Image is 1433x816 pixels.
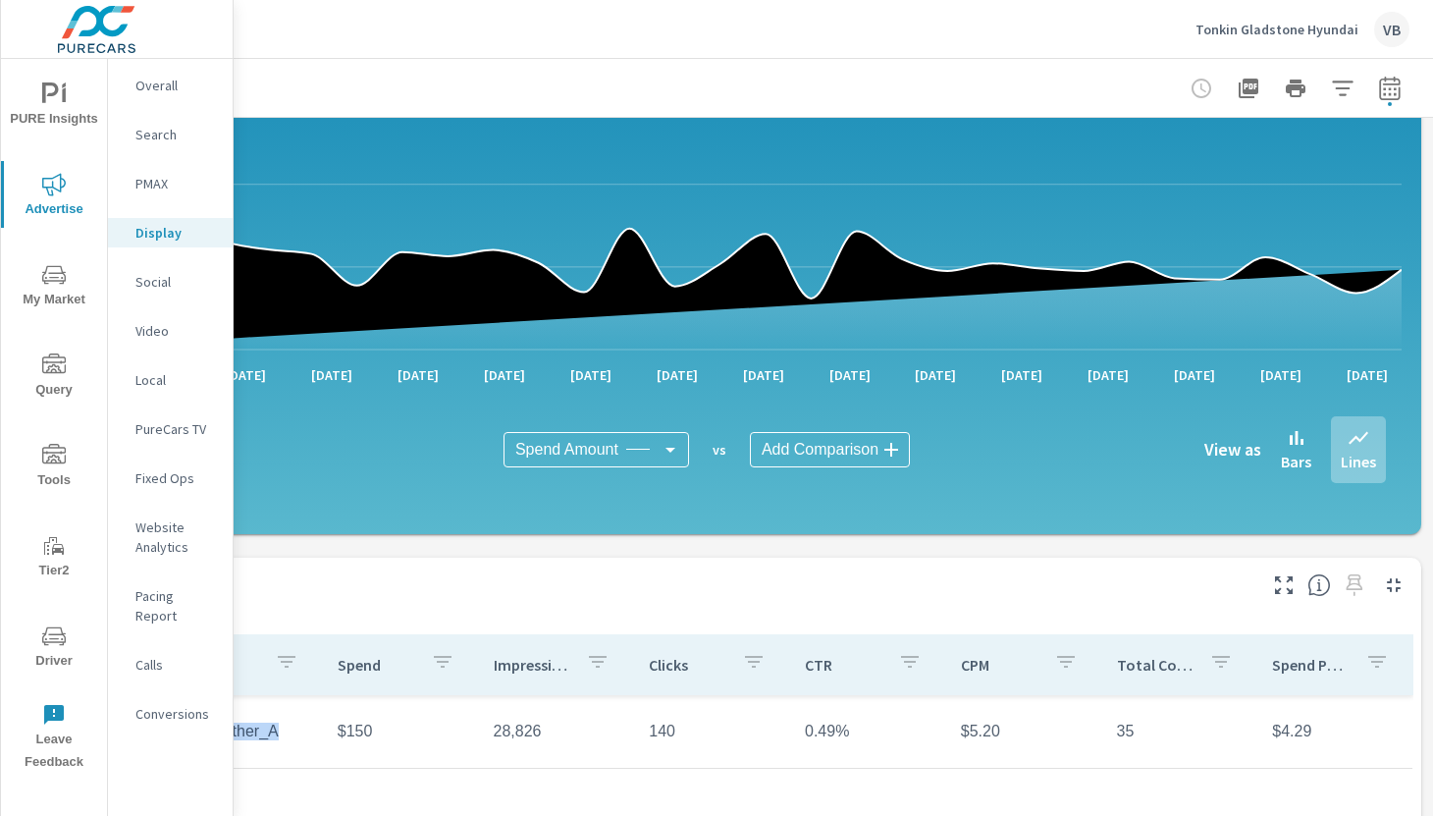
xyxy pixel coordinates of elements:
[108,365,233,395] div: Local
[108,267,233,297] div: Social
[135,223,217,243] p: Display
[7,534,101,582] span: Tier2
[1268,570,1300,601] button: Make Fullscreen
[108,316,233,346] div: Video
[689,441,750,459] p: vs
[7,354,101,402] span: Query
[108,581,233,630] div: Pacing Report
[961,655,1038,675] p: CPM
[135,272,217,292] p: Social
[108,414,233,444] div: PureCars TV
[135,76,217,95] p: Overall
[135,468,217,488] p: Fixed Ops
[1281,450,1311,473] p: Bars
[135,321,217,341] p: Video
[1276,69,1315,108] button: Print Report
[7,703,101,774] span: Leave Feedback
[7,173,101,221] span: Advertise
[1247,365,1315,385] p: [DATE]
[135,174,217,193] p: PMAX
[135,586,217,626] p: Pacing Report
[1307,573,1331,597] span: This is a summary of Display performance results by campaign. Each column can be sorted.
[805,655,882,675] p: CTR
[1378,570,1409,601] button: Minimize Widget
[108,463,233,493] div: Fixed Ops
[1074,365,1142,385] p: [DATE]
[1256,707,1412,756] td: $4.29
[504,432,689,467] div: Spend Amount
[1370,69,1409,108] button: Select Date Range
[135,704,217,724] p: Conversions
[987,365,1056,385] p: [DATE]
[1160,365,1229,385] p: [DATE]
[108,650,233,680] div: Calls
[494,655,571,675] p: Impressions
[557,365,625,385] p: [DATE]
[135,125,217,144] p: Search
[7,82,101,131] span: PURE Insights
[135,655,217,675] p: Calls
[1333,365,1402,385] p: [DATE]
[515,440,618,460] span: Spend Amount
[1323,69,1362,108] button: Apply Filters
[108,218,233,247] div: Display
[478,707,634,756] td: 28,826
[729,365,798,385] p: [DATE]
[789,707,945,756] td: 0.49%
[1117,655,1194,675] p: Total Conversions
[1204,440,1261,460] h6: View as
[816,365,884,385] p: [DATE]
[1339,570,1370,601] span: Select a preset date range to save this widget
[108,120,233,149] div: Search
[7,263,101,311] span: My Market
[297,365,366,385] p: [DATE]
[7,625,101,673] span: Driver
[649,655,726,675] p: Clicks
[643,365,712,385] p: [DATE]
[322,707,478,756] td: $150
[945,707,1101,756] td: $5.20
[108,169,233,198] div: PMAX
[7,444,101,492] span: Tools
[1,59,107,782] div: nav menu
[135,419,217,439] p: PureCars TV
[108,71,233,100] div: Overall
[108,699,233,729] div: Conversions
[384,365,452,385] p: [DATE]
[1101,707,1257,756] td: 35
[1341,450,1376,473] p: Lines
[901,365,970,385] p: [DATE]
[1195,21,1358,38] p: Tonkin Gladstone Hyundai
[750,432,910,467] div: Add Comparison
[1374,12,1409,47] div: VB
[1272,655,1350,675] p: Spend Per Conversion
[211,365,280,385] p: [DATE]
[1229,69,1268,108] button: "Export Report to PDF"
[108,513,233,562] div: Website Analytics
[135,517,217,557] p: Website Analytics
[338,655,415,675] p: Spend
[470,365,539,385] p: [DATE]
[633,707,789,756] td: 140
[135,370,217,390] p: Local
[762,440,878,460] span: Add Comparison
